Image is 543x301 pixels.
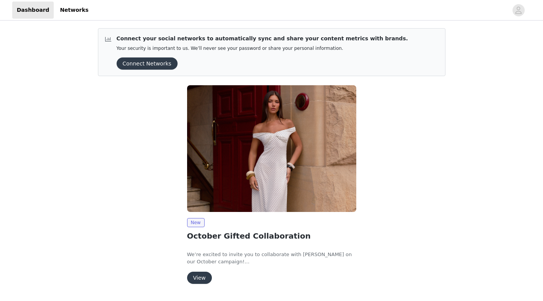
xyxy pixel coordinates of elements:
[187,275,212,281] a: View
[187,251,356,266] p: We’re excited to invite you to collaborate with [PERSON_NAME] on our October campaign!
[187,85,356,212] img: Peppermayo AUS
[12,2,54,19] a: Dashboard
[117,46,408,51] p: Your security is important to us. We’ll never see your password or share your personal information.
[117,35,408,43] p: Connect your social networks to automatically sync and share your content metrics with brands.
[55,2,93,19] a: Networks
[187,272,212,284] button: View
[117,57,178,70] button: Connect Networks
[515,4,522,16] div: avatar
[187,230,356,242] h2: October Gifted Collaboration
[187,218,205,227] span: New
